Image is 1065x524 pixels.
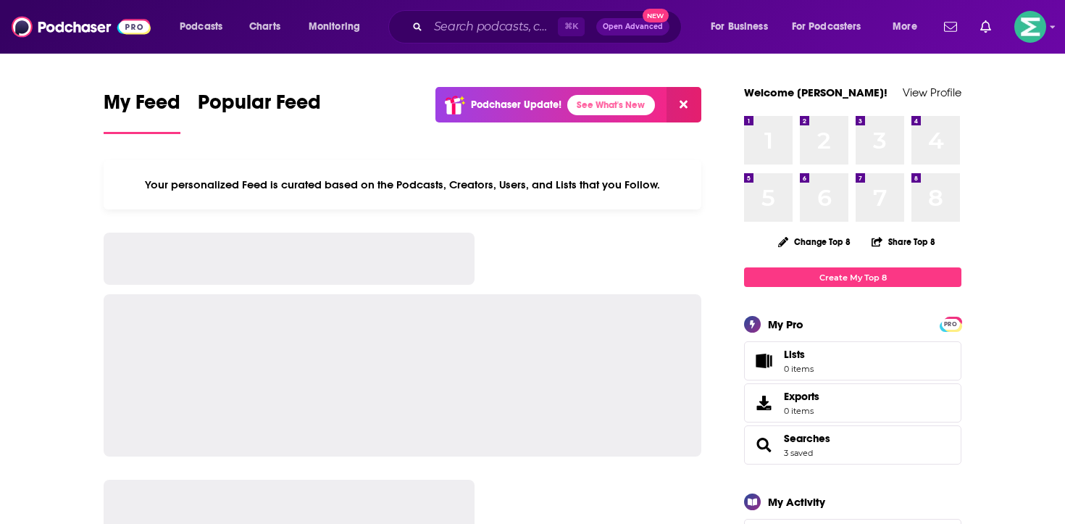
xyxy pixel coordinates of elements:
[903,86,961,99] a: View Profile
[603,23,663,30] span: Open Advanced
[938,14,963,39] a: Show notifications dropdown
[744,341,961,380] a: Lists
[749,393,778,413] span: Exports
[249,17,280,37] span: Charts
[974,14,997,39] a: Show notifications dropdown
[784,448,813,458] a: 3 saved
[471,99,561,111] p: Podchaser Update!
[784,348,814,361] span: Lists
[12,13,151,41] img: Podchaser - Follow, Share and Rate Podcasts
[768,495,825,509] div: My Activity
[784,348,805,361] span: Lists
[749,435,778,455] a: Searches
[882,15,935,38] button: open menu
[298,15,379,38] button: open menu
[104,90,180,123] span: My Feed
[744,425,961,465] span: Searches
[1014,11,1046,43] button: Show profile menu
[792,17,861,37] span: For Podcasters
[744,86,887,99] a: Welcome [PERSON_NAME]!
[942,319,959,330] span: PRO
[558,17,585,36] span: ⌘ K
[180,17,222,37] span: Podcasts
[1014,11,1046,43] img: User Profile
[198,90,321,134] a: Popular Feed
[744,383,961,423] a: Exports
[871,228,936,256] button: Share Top 8
[784,390,819,403] span: Exports
[782,15,882,38] button: open menu
[784,406,819,416] span: 0 items
[596,18,669,36] button: Open AdvancedNew
[942,318,959,329] a: PRO
[768,317,803,331] div: My Pro
[1014,11,1046,43] span: Logged in as LKassela
[784,364,814,374] span: 0 items
[170,15,241,38] button: open menu
[643,9,669,22] span: New
[104,160,701,209] div: Your personalized Feed is curated based on the Podcasts, Creators, Users, and Lists that you Follow.
[240,15,289,38] a: Charts
[198,90,321,123] span: Popular Feed
[104,90,180,134] a: My Feed
[701,15,786,38] button: open menu
[428,15,558,38] input: Search podcasts, credits, & more...
[769,233,859,251] button: Change Top 8
[309,17,360,37] span: Monitoring
[711,17,768,37] span: For Business
[749,351,778,371] span: Lists
[893,17,917,37] span: More
[744,267,961,287] a: Create My Top 8
[784,432,830,445] a: Searches
[402,10,696,43] div: Search podcasts, credits, & more...
[567,95,655,115] a: See What's New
